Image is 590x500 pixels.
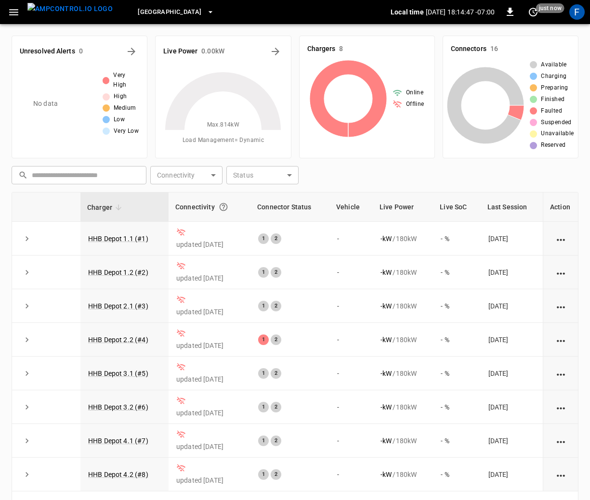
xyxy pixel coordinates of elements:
td: - [329,424,373,458]
p: - kW [380,436,392,446]
p: updated [DATE] [176,442,243,451]
img: ampcontrol.io logo [27,3,113,15]
p: - kW [380,470,392,479]
div: / 180 kW [380,470,425,479]
div: 1 [258,436,269,446]
div: action cell options [555,369,567,378]
span: Medium [114,103,136,113]
p: updated [DATE] [176,273,243,283]
span: Load Management = Dynamic [183,136,264,145]
p: - kW [380,369,392,378]
div: action cell options [555,402,567,412]
button: Energy Overview [268,44,283,59]
div: action cell options [555,234,567,244]
h6: Live Power [163,46,197,57]
span: Reserved [541,141,565,150]
div: 1 [258,402,269,412]
div: / 180 kW [380,335,425,345]
th: Live SoC [433,192,480,222]
p: updated [DATE] [176,341,243,350]
button: expand row [20,265,34,280]
p: - kW [380,335,392,345]
td: [DATE] [481,458,543,491]
p: - kW [380,301,392,311]
td: [DATE] [481,390,543,424]
p: updated [DATE] [176,408,243,418]
td: - % [433,424,480,458]
td: [DATE] [481,357,543,390]
td: [DATE] [481,289,543,323]
p: - kW [380,234,392,244]
a: HHB Depot 2.2 (#4) [88,336,148,344]
div: 1 [258,233,269,244]
div: action cell options [555,301,567,311]
td: - % [433,289,480,323]
div: 2 [271,301,281,311]
h6: 0 [79,46,83,57]
button: expand row [20,333,34,347]
span: just now [536,3,564,13]
th: Vehicle [329,192,373,222]
td: - [329,222,373,256]
div: 1 [258,267,269,278]
div: 2 [271,469,281,480]
span: High [114,92,127,102]
td: - [329,458,373,491]
a: HHB Depot 3.1 (#5) [88,370,148,377]
td: - [329,289,373,323]
td: - % [433,458,480,491]
th: Action [543,192,578,222]
div: 2 [271,368,281,379]
span: Very High [113,71,139,90]
span: Suspended [541,118,572,128]
div: / 180 kW [380,369,425,378]
p: - kW [380,268,392,277]
p: updated [DATE] [176,374,243,384]
td: - [329,390,373,424]
button: expand row [20,467,34,482]
td: - % [433,323,480,357]
span: Online [406,88,423,98]
button: All Alerts [124,44,139,59]
td: - % [433,256,480,289]
button: expand row [20,400,34,414]
h6: 0.00 kW [201,46,224,57]
span: Unavailable [541,129,574,139]
div: 1 [258,334,269,345]
td: - [329,357,373,390]
a: HHB Depot 4.2 (#8) [88,471,148,478]
span: Finished [541,95,564,104]
p: updated [DATE] [176,307,243,317]
div: 2 [271,267,281,278]
button: expand row [20,366,34,381]
a: HHB Depot 1.1 (#1) [88,235,148,243]
th: Live Power [373,192,433,222]
td: - % [433,357,480,390]
div: / 180 kW [380,234,425,244]
div: action cell options [555,470,567,479]
div: 2 [271,233,281,244]
button: expand row [20,434,34,448]
h6: Unresolved Alerts [20,46,75,57]
span: Max. 814 kW [207,120,240,130]
div: action cell options [555,436,567,446]
button: expand row [20,231,34,246]
button: set refresh interval [525,4,541,20]
a: HHB Depot 3.2 (#6) [88,403,148,411]
span: Offline [406,100,424,109]
span: Charging [541,72,566,81]
a: HHB Depot 1.2 (#2) [88,269,148,276]
td: - % [433,222,480,256]
td: - [329,323,373,357]
p: No data [33,99,58,109]
p: Local time [391,7,424,17]
h6: Connectors [451,44,486,54]
span: Faulted [541,106,562,116]
td: [DATE] [481,222,543,256]
h6: Chargers [307,44,336,54]
div: 2 [271,402,281,412]
span: Low [114,115,125,125]
p: [DATE] 18:14:47 -07:00 [426,7,495,17]
div: 2 [271,334,281,345]
button: [GEOGRAPHIC_DATA] [134,3,218,22]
